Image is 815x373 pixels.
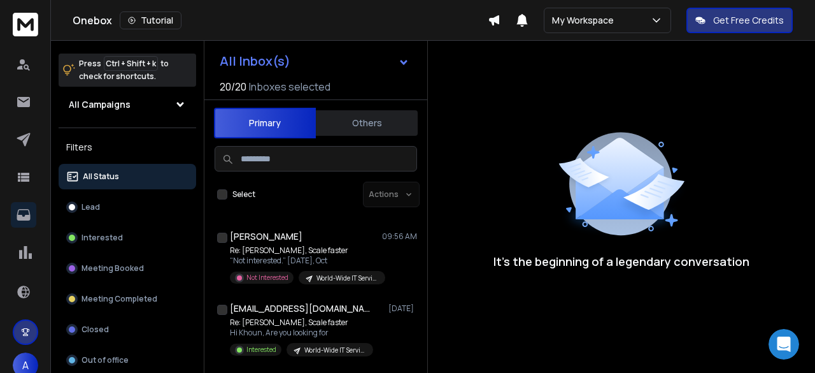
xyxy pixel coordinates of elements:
h1: All Inbox(s) [220,55,290,68]
div: I was able to find the campaign. They may have sent 136 emails previously due to the disconnectio... [20,226,199,314]
div: Ankit says… [10,29,244,59]
p: 09:56 AM [382,231,417,242]
div: Regarding your campaign, it could be because of the errors in the mailboxes. Could you please sha... [20,160,199,210]
p: World-Wide IT Services [304,346,365,355]
p: Re: [PERSON_NAME], Scale faster [230,318,373,328]
div: u can export now.. payment is done [74,37,234,50]
div: Lakshita says… [10,219,244,344]
p: Meeting Booked [81,263,144,274]
button: Meeting Booked [59,256,196,281]
button: Closed [59,317,196,342]
button: Tutorial [120,11,181,29]
button: Primary [214,108,316,138]
h1: Box [62,6,80,16]
p: “Not interested.” [DATE], Oct [230,256,383,266]
button: Get Free Credits [686,8,793,33]
p: Lead [81,202,100,212]
p: It’s the beginning of a legendary conversation [493,252,749,270]
h1: [PERSON_NAME] [230,230,302,243]
div: Hey Ankit, you can simply re-export all the inboxes from zapmail to ReachInbox to reconnect them.... [20,104,199,154]
p: My Workspace [552,14,619,27]
button: Upload attachment [20,275,30,285]
p: The team can also help [62,16,159,29]
button: All Campaigns [59,92,196,117]
p: Hi Khoun, Are you looking for [230,328,373,338]
div: in zapmail. [186,66,234,78]
iframe: Intercom live chat [769,329,799,360]
div: Onebox [73,11,488,29]
p: Interested [246,345,276,355]
span: Ctrl + Shift + k [104,56,158,71]
p: [DATE] [388,304,417,314]
button: Home [199,5,223,29]
div: Ankit says… [10,58,244,96]
p: Press to check for shortcuts. [79,57,169,83]
button: Lead [59,194,196,220]
button: Others [316,109,418,137]
button: Interested [59,225,196,251]
p: Out of office [81,355,129,365]
p: Meeting Completed [81,294,157,304]
div: Close [223,5,246,28]
button: All Status [59,164,196,189]
p: Not Interested [246,273,288,282]
p: Closed [81,325,109,335]
p: Interested [81,233,123,243]
button: Emoji picker [40,275,50,285]
div: u can export now.. payment is done [64,29,244,57]
button: Out of office [59,347,196,373]
label: Select [232,189,255,200]
p: All Status [83,172,119,182]
p: Re: [PERSON_NAME], Scale faster [230,245,383,256]
p: World-Wide IT Services [316,274,378,283]
h3: Filters [59,138,196,156]
button: Meeting Completed [59,286,196,312]
h1: [EMAIL_ADDRESS][DOMAIN_NAME] [230,302,370,315]
button: Start recording [81,275,91,285]
div: in zapmail. [176,58,244,86]
div: Lakshita says… [10,96,244,219]
div: Hey Ankit, you can simply re-export all the inboxes from zapmail to ReachInbox to reconnect them.... [10,96,209,218]
button: Gif picker [60,275,71,285]
span: 20 / 20 [220,79,246,94]
h3: Inboxes selected [249,79,330,94]
button: All Inbox(s) [209,48,420,74]
button: go back [8,5,32,29]
p: Get Free Credits [713,14,784,27]
div: I was able to find the campaign. They may have sent 136 emails previously due to the disconnectio... [10,219,209,321]
button: Send a message… [218,270,239,290]
img: Profile image for Box [36,7,57,27]
h1: All Campaigns [69,98,131,111]
textarea: Message… [11,248,244,270]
